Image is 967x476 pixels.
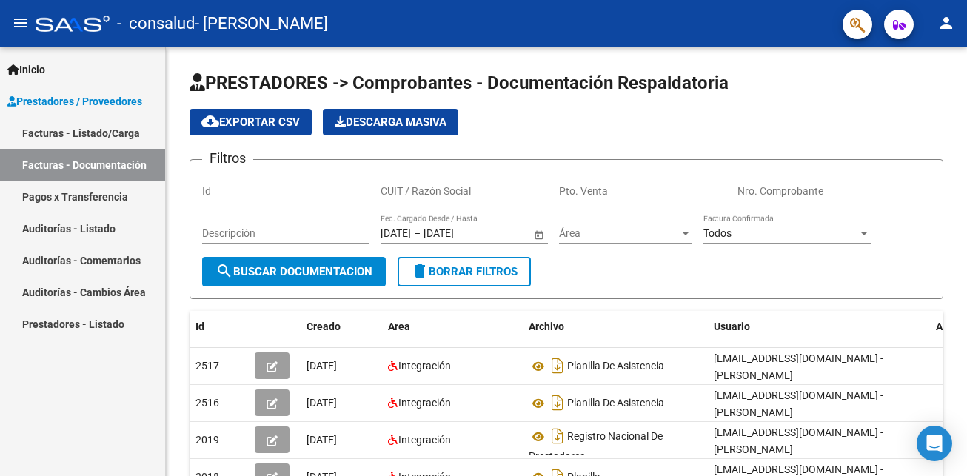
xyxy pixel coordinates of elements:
mat-icon: person [937,14,955,32]
span: - consalud [117,7,195,40]
span: 2019 [195,434,219,446]
span: [EMAIL_ADDRESS][DOMAIN_NAME] - [PERSON_NAME] [714,426,883,455]
span: Prestadores / Proveedores [7,93,142,110]
h3: Filtros [202,148,253,169]
span: Area [388,321,410,332]
mat-icon: search [215,262,233,280]
span: [DATE] [307,360,337,372]
span: Integración [398,360,451,372]
button: Exportar CSV [190,109,312,135]
span: Inicio [7,61,45,78]
span: Integración [398,397,451,409]
span: 2516 [195,397,219,409]
datatable-header-cell: Area [382,311,523,343]
button: Buscar Documentacion [202,257,386,286]
div: Open Intercom Messenger [917,426,952,461]
span: - [PERSON_NAME] [195,7,328,40]
span: – [414,227,421,240]
span: [DATE] [307,397,337,409]
span: Usuario [714,321,750,332]
span: Área [559,227,679,240]
span: 2517 [195,360,219,372]
app-download-masive: Descarga masiva de comprobantes (adjuntos) [323,109,458,135]
datatable-header-cell: Id [190,311,249,343]
span: Creado [307,321,341,332]
i: Descargar documento [548,391,567,415]
input: Fecha fin [424,227,496,240]
button: Descarga Masiva [323,109,458,135]
button: Borrar Filtros [398,257,531,286]
span: [DATE] [307,434,337,446]
input: Fecha inicio [381,227,411,240]
mat-icon: cloud_download [201,113,219,130]
span: Registro Nacional De Prestadores [529,431,663,463]
span: [EMAIL_ADDRESS][DOMAIN_NAME] - [PERSON_NAME] [714,389,883,418]
i: Descargar documento [548,424,567,448]
datatable-header-cell: Usuario [708,311,930,343]
datatable-header-cell: Creado [301,311,382,343]
span: Buscar Documentacion [215,265,372,278]
span: Borrar Filtros [411,265,518,278]
i: Descargar documento [548,354,567,378]
mat-icon: menu [12,14,30,32]
span: Id [195,321,204,332]
span: PRESTADORES -> Comprobantes - Documentación Respaldatoria [190,73,729,93]
datatable-header-cell: Archivo [523,311,708,343]
span: Planilla De Asistencia [567,398,664,409]
span: Exportar CSV [201,115,300,129]
span: Todos [703,227,732,239]
button: Open calendar [531,227,546,242]
span: [EMAIL_ADDRESS][DOMAIN_NAME] - [PERSON_NAME] [714,352,883,381]
span: Integración [398,434,451,446]
span: Descarga Masiva [335,115,446,129]
span: Planilla De Asistencia [567,361,664,372]
mat-icon: delete [411,262,429,280]
span: Archivo [529,321,564,332]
